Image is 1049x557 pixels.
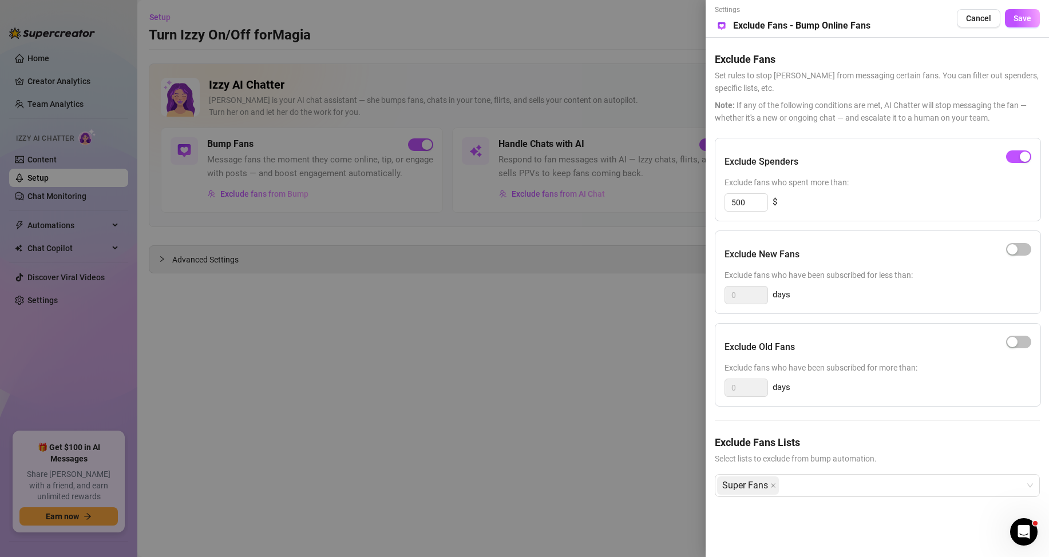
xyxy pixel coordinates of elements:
h5: Exclude Fans [715,51,1040,67]
span: Exclude fans who have been subscribed for less than: [725,269,1031,281]
span: days [773,381,790,395]
span: days [773,288,790,302]
iframe: Intercom live chat [1010,518,1038,546]
button: Cancel [957,9,1000,27]
span: Settings [715,5,870,15]
span: Save [1014,14,1031,23]
span: $ [773,196,777,209]
span: Note: [715,101,735,110]
button: Save [1005,9,1040,27]
span: Select lists to exclude from bump automation. [715,452,1040,465]
h5: Exclude Fans Lists [715,435,1040,450]
h5: Exclude Spenders [725,155,798,169]
span: close [770,483,776,488]
span: Super Fans [717,476,779,495]
h5: Exclude New Fans [725,248,799,261]
span: Cancel [966,14,991,23]
span: Set rules to stop [PERSON_NAME] from messaging certain fans. You can filter out spenders, specifi... [715,69,1040,94]
span: Exclude fans who spent more than: [725,176,1031,189]
h5: Exclude Fans - Bump Online Fans [733,19,870,33]
h5: Exclude Old Fans [725,340,795,354]
span: If any of the following conditions are met, AI Chatter will stop messaging the fan — whether it's... [715,99,1040,124]
span: Super Fans [722,477,768,494]
span: Exclude fans who have been subscribed for more than: [725,361,1031,374]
